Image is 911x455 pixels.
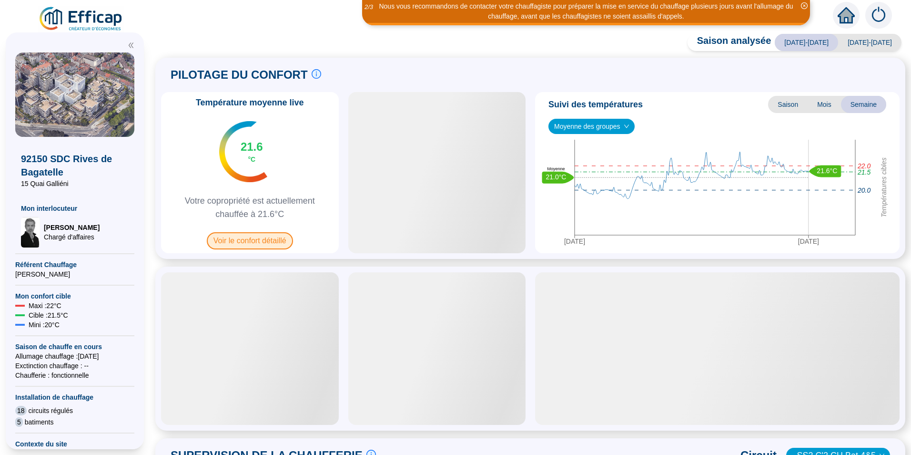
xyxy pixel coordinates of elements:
img: Chargé d'affaires [21,217,40,248]
span: Mois [808,96,841,113]
span: Saison analysée [688,34,771,51]
span: Mon confort cible [15,291,134,301]
span: [DATE]-[DATE] [775,34,838,51]
span: 21.6 [241,139,263,155]
span: Semaine [841,96,886,113]
span: Mini : 20 °C [29,320,60,330]
div: Nous vous recommandons de contacter votre chauffagiste pour préparer la mise en service du chauff... [364,1,809,21]
span: Saison [768,96,808,113]
span: [PERSON_NAME] [44,223,100,232]
span: Saison de chauffe en cours [15,342,134,352]
img: alerts [865,2,892,29]
span: Voir le confort détaillé [207,232,293,249]
span: circuits régulés [29,406,73,415]
span: Référent Chauffage [15,260,134,269]
tspan: 22.0 [857,162,871,170]
span: Suivi des températures [548,98,643,111]
tspan: [DATE] [798,238,819,245]
span: PILOTAGE DU CONFORT [171,67,308,83]
i: 2 / 3 [364,3,373,10]
img: efficap energie logo [38,6,124,32]
span: Maxi : 22 °C [29,301,61,310]
span: 18 [15,406,27,415]
span: Température moyenne live [190,96,310,109]
span: double-left [128,42,134,49]
span: Votre copropriété est actuellement chauffée à 21.6°C [165,194,335,221]
span: °C [248,155,255,164]
tspan: 20.0 [857,186,871,194]
span: Chaufferie : fonctionnelle [15,371,134,380]
span: [DATE]-[DATE] [838,34,901,51]
span: Allumage chauffage : [DATE] [15,352,134,361]
text: 21.6°C [817,167,837,175]
span: home [838,7,855,24]
span: close-circle [801,2,808,9]
tspan: [DATE] [564,238,585,245]
img: indicateur températures [219,121,267,182]
span: 5 [15,417,23,427]
span: Cible : 21.5 °C [29,310,68,320]
span: batiments [25,417,54,427]
text: 21.0°C [546,173,567,181]
tspan: 21.5 [857,168,871,176]
span: 15 Quai Galliéni [21,179,129,188]
span: Chargé d'affaires [44,232,100,242]
span: Installation de chauffage [15,393,134,402]
span: down [624,124,629,129]
text: Moyenne [547,166,565,171]
span: 92150 SDC Rives de Bagatelle [21,152,129,179]
tspan: Températures cibles [880,157,888,217]
span: Mon interlocuteur [21,204,129,213]
span: Contexte du site [15,439,134,449]
span: [PERSON_NAME] [15,269,134,279]
span: info-circle [312,69,321,79]
span: Moyenne des groupes [554,119,629,134]
span: Exctinction chauffage : -- [15,361,134,371]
